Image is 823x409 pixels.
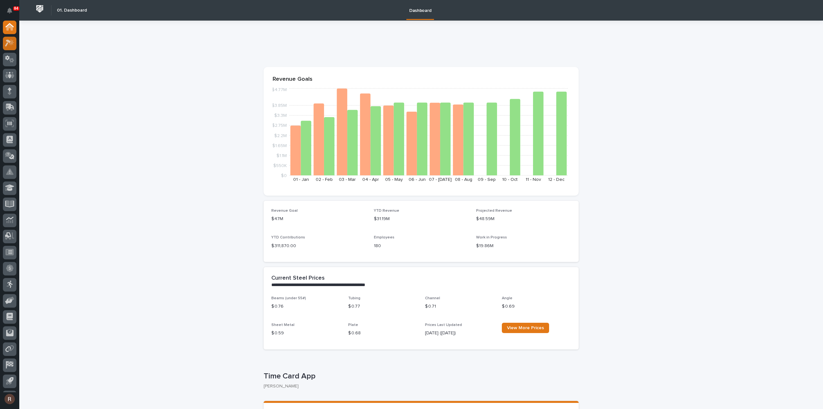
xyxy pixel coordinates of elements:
span: YTD Revenue [374,209,399,213]
span: Sheet Metal [271,323,294,327]
a: View More Prices [502,323,549,333]
span: Tubing [348,296,360,300]
img: Workspace Logo [34,3,46,15]
p: $31.19M [374,216,469,222]
tspan: $3.3M [274,113,287,118]
span: Revenue Goal [271,209,298,213]
tspan: $1.1M [276,153,287,158]
h2: 01. Dashboard [57,8,87,13]
p: [DATE] ([DATE]) [425,330,494,337]
p: $ 311,870.00 [271,243,366,249]
text: 01 - Jan [293,177,309,182]
text: 08 - Aug [455,177,472,182]
p: $19.86M [476,243,571,249]
p: [PERSON_NAME] [264,384,574,389]
p: Revenue Goals [273,76,570,83]
span: Plate [348,323,358,327]
p: $ 0.59 [271,330,340,337]
tspan: $4.77M [272,88,287,92]
text: 09 - Sep [478,177,496,182]
p: $ 0.71 [425,303,494,310]
p: $ 0.68 [348,330,417,337]
text: 05 - May [385,177,403,182]
div: Notifications84 [8,8,16,18]
p: 180 [374,243,469,249]
span: Beams (under 55#) [271,296,306,300]
tspan: $3.85M [272,103,287,108]
tspan: $550K [273,163,287,168]
text: 12 - Dec [548,177,565,182]
p: $ 0.69 [502,303,571,310]
text: 10 - Oct [502,177,518,182]
p: 84 [14,6,18,11]
text: 04 - Apr [362,177,379,182]
tspan: $0 [281,173,287,178]
button: Notifications [3,4,16,17]
span: Angle [502,296,512,300]
text: 11 - Nov [526,177,541,182]
text: 02 - Feb [316,177,333,182]
text: 03 - Mar [339,177,356,182]
p: $47M [271,216,366,222]
span: Prices Last Updated [425,323,462,327]
span: Employees [374,236,394,239]
span: View More Prices [507,326,544,330]
button: users-avatar [3,392,16,406]
span: Projected Revenue [476,209,512,213]
tspan: $2.75M [272,123,287,128]
p: $ 0.76 [271,303,340,310]
tspan: $1.65M [272,143,287,148]
span: YTD Contributions [271,236,305,239]
span: Channel [425,296,440,300]
p: $48.59M [476,216,571,222]
h2: Current Steel Prices [271,275,325,282]
text: 06 - Jun [409,177,426,182]
text: 07 - [DATE] [429,177,452,182]
p: $ 0.77 [348,303,417,310]
p: Time Card App [264,372,576,381]
span: Work in Progress [476,236,507,239]
tspan: $2.2M [274,133,287,138]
